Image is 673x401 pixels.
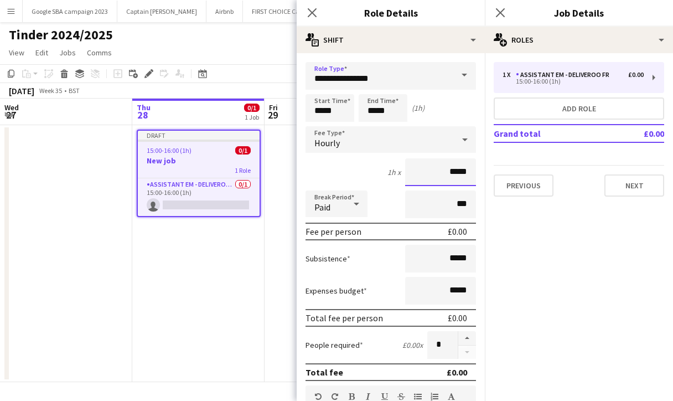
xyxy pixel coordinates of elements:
[137,102,151,112] span: Thu
[381,392,389,401] button: Underline
[485,6,673,20] h3: Job Details
[297,6,485,20] h3: Role Details
[448,312,467,323] div: £0.00
[244,104,260,112] span: 0/1
[23,1,117,22] button: Google SBA campaign 2023
[306,340,363,350] label: People required
[612,125,664,142] td: £0.00
[331,392,339,401] button: Redo
[306,312,383,323] div: Total fee per person
[306,226,361,237] div: Fee per person
[503,79,644,84] div: 15:00-16:00 (1h)
[447,367,467,378] div: £0.00
[3,109,19,121] span: 27
[397,392,405,401] button: Strikethrough
[147,146,191,155] span: 15:00-16:00 (1h)
[206,1,243,22] button: Airbnb
[402,340,423,350] div: £0.00 x
[87,48,112,58] span: Comms
[494,125,612,142] td: Grand total
[245,113,259,121] div: 1 Job
[431,392,438,401] button: Ordered List
[138,131,260,140] div: Draft
[485,27,673,53] div: Roles
[82,45,116,60] a: Comms
[447,392,455,401] button: Text Color
[297,27,485,53] div: Shift
[138,178,260,216] app-card-role: Assistant EM - Deliveroo FR0/115:00-16:00 (1h)
[314,202,330,213] span: Paid
[516,71,614,79] div: Assistant EM - Deliveroo FR
[9,85,34,96] div: [DATE]
[35,48,48,58] span: Edit
[267,109,278,121] span: 29
[135,109,151,121] span: 28
[348,392,355,401] button: Bold
[55,45,80,60] a: Jobs
[243,1,331,22] button: FIRST CHOICE Campaign
[458,331,476,346] button: Increase
[37,86,64,95] span: Week 35
[137,130,261,217] app-job-card: Draft15:00-16:00 (1h)0/1New job1 RoleAssistant EM - Deliveroo FR0/115:00-16:00 (1h)
[4,45,29,60] a: View
[138,156,260,166] h3: New job
[235,146,251,155] span: 0/1
[306,367,343,378] div: Total fee
[314,137,340,148] span: Hourly
[412,103,424,113] div: (1h)
[306,286,367,296] label: Expenses budget
[9,27,113,43] h1: Tinder 2024/2025
[31,45,53,60] a: Edit
[494,174,553,197] button: Previous
[306,254,350,264] label: Subsistence
[117,1,206,22] button: Captain [PERSON_NAME]
[628,71,644,79] div: £0.00
[448,226,467,237] div: £0.00
[59,48,76,58] span: Jobs
[235,166,251,174] span: 1 Role
[9,48,24,58] span: View
[269,102,278,112] span: Fri
[604,174,664,197] button: Next
[503,71,516,79] div: 1 x
[314,392,322,401] button: Undo
[494,97,664,120] button: Add role
[69,86,80,95] div: BST
[4,102,19,112] span: Wed
[387,167,401,177] div: 1h x
[364,392,372,401] button: Italic
[414,392,422,401] button: Unordered List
